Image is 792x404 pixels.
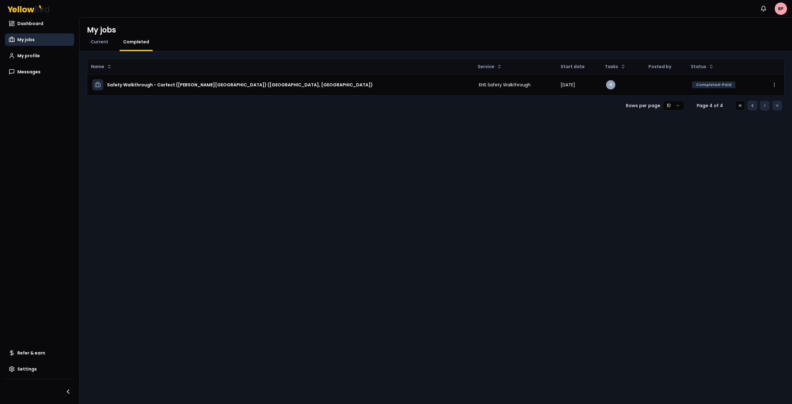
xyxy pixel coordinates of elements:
[91,39,108,45] span: Current
[87,25,116,35] h1: My jobs
[5,363,74,375] a: Settings
[606,80,615,89] div: 0
[775,2,787,15] span: BP
[626,102,660,109] p: Rows per page
[17,350,45,356] span: Refer & earn
[17,20,43,27] span: Dashboard
[692,81,735,88] div: Completed-Paid
[17,366,37,372] span: Settings
[119,39,153,45] a: Completed
[88,62,114,72] button: Name
[602,62,628,72] button: Tasks
[556,59,601,74] th: Start date
[479,82,531,88] span: EHS Safety Walkthrough
[5,50,74,62] a: My profile
[5,347,74,359] a: Refer & earn
[17,69,41,75] span: Messages
[688,62,716,72] button: Status
[17,53,40,59] span: My profile
[643,59,687,74] th: Posted by
[5,66,74,78] a: Messages
[605,63,618,70] span: Tasks
[87,39,112,45] a: Current
[107,79,373,90] h3: Safety Walkthrough - Carfect ([PERSON_NAME][GEOGRAPHIC_DATA]) ([GEOGRAPHIC_DATA], [GEOGRAPHIC_DATA])
[5,17,74,30] a: Dashboard
[691,63,706,70] span: Status
[17,37,35,43] span: My jobs
[91,63,104,70] span: Name
[561,82,575,88] span: [DATE]
[694,102,725,109] div: Page 4 of 4
[478,63,494,70] span: Service
[475,62,504,72] button: Service
[5,33,74,46] a: My jobs
[123,39,149,45] span: Completed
